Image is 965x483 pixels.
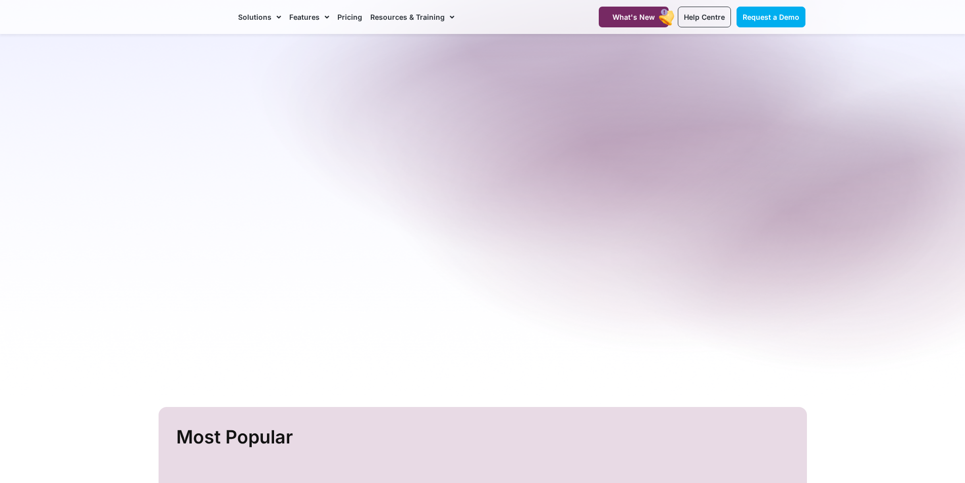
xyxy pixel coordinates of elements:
[160,10,228,25] img: CareMaster Logo
[743,13,799,21] span: Request a Demo
[684,13,725,21] span: Help Centre
[737,7,805,27] a: Request a Demo
[612,13,655,21] span: What's New
[176,422,792,452] h2: Most Popular
[599,7,669,27] a: What's New
[678,7,731,27] a: Help Centre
